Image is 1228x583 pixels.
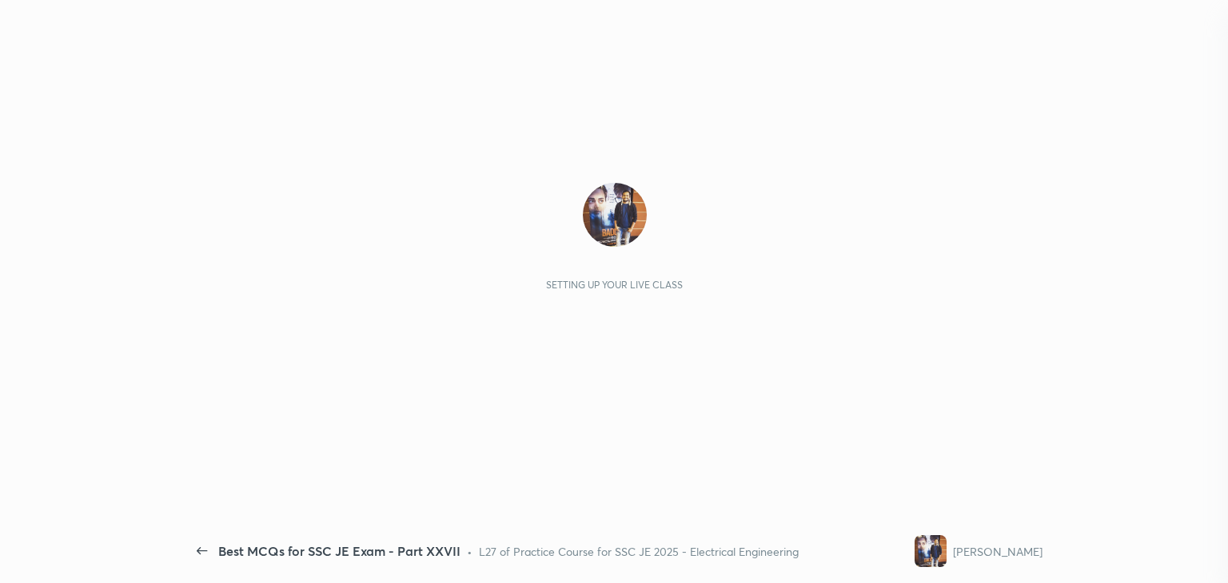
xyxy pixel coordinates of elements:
div: Setting up your live class [546,279,683,291]
div: • [467,543,472,560]
img: fecdb386181f4cf2bff1f15027e2290c.jpg [583,183,647,247]
div: [PERSON_NAME] [953,543,1043,560]
div: Best MCQs for SSC JE Exam - Part XXVII [218,541,460,561]
img: fecdb386181f4cf2bff1f15027e2290c.jpg [915,535,947,567]
div: L27 of Practice Course for SSC JE 2025 - Electrical Engineering [479,543,799,560]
